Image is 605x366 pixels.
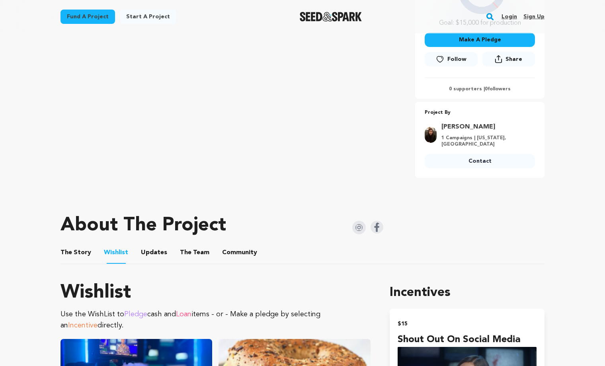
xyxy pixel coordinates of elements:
span: Incentive [68,322,98,329]
button: Share [482,52,535,66]
img: Seed&Spark Instagram Icon [352,221,366,234]
img: Seed&Spark Logo Dark Mode [300,12,362,21]
span: Share [482,52,535,70]
h2: $15 [398,318,537,329]
h1: Wishlist [60,283,371,302]
span: Story [60,248,91,257]
a: Follow [425,52,477,66]
img: f1767e158fc15795.jpg [425,127,437,143]
a: Seed&Spark Homepage [300,12,362,21]
span: Updates [141,248,167,257]
span: Community [222,248,257,257]
span: Follow [447,55,466,63]
p: Use the WishList to cash and items - or - Make a pledge by selecting an directly. [60,309,371,331]
h1: Incentives [390,283,544,302]
button: Make A Pledge [425,33,535,47]
img: Seed&Spark Facebook Icon [371,221,383,234]
span: Share [505,55,522,63]
h1: About The Project [60,216,226,235]
a: Goto Mariya Somova profile [441,122,530,132]
h4: Shout Out on Social Media [398,333,537,347]
a: Contact [425,154,535,168]
a: Login [502,10,517,23]
span: Team [180,248,209,257]
a: Start a project [120,10,176,24]
p: 1 Campaigns | [US_STATE], [GEOGRAPHIC_DATA] [441,135,530,148]
span: Wishlist [104,248,128,257]
span: Loan [176,311,191,318]
span: Pledge [124,311,147,318]
span: The [180,248,191,257]
a: Fund a project [60,10,115,24]
p: Project By [425,108,535,117]
span: 0 [485,87,488,91]
a: Sign up [523,10,544,23]
span: The [60,248,72,257]
p: 0 supporters | followers [425,86,535,92]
